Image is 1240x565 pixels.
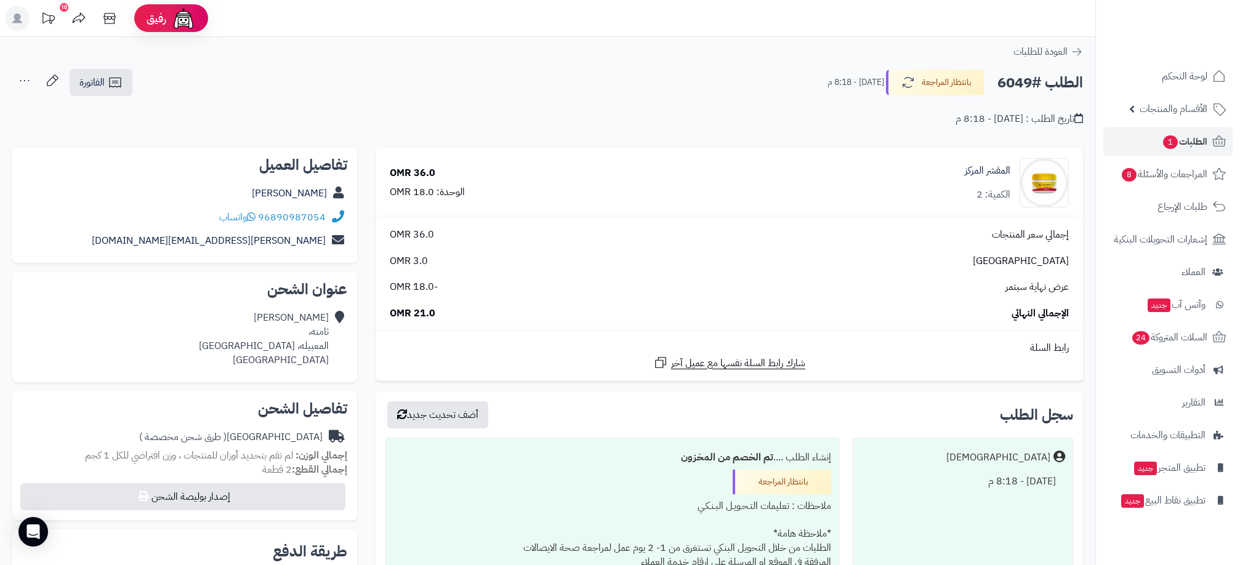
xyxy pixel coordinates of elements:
[1103,290,1233,319] a: وآتس آبجديد
[1020,158,1068,207] img: 1739575568-cm5h90uvo0xar01klg5zoc1bm__D8_A7_D9_84_D9_85_D9_82_D8_B4_D8_B1__D8_A7_D9_84_D9_85_D8_B...
[992,228,1069,242] span: إجمالي سعر المنتجات
[861,470,1065,494] div: [DATE] - 8:18 م
[1146,296,1206,313] span: وآتس آب
[1103,225,1233,254] a: إشعارات التحويلات البنكية
[1157,198,1207,215] span: طلبات الإرجاع
[390,254,428,268] span: 3.0 OMR
[199,311,329,367] div: [PERSON_NAME] ثامنه، المعبيله، [GEOGRAPHIC_DATA] [GEOGRAPHIC_DATA]
[22,158,347,172] h2: تفاصيل العميل
[1182,263,1206,281] span: العملاء
[1103,127,1233,156] a: الطلبات1
[171,6,196,31] img: ai-face.png
[33,6,63,34] a: تحديثات المنصة
[956,112,1083,126] div: تاريخ الطلب : [DATE] - 8:18 م
[1182,394,1206,411] span: التقارير
[1121,494,1144,508] span: جديد
[1120,492,1206,509] span: تطبيق نقاط البيع
[79,75,105,90] span: الفاتورة
[1131,329,1207,346] span: السلات المتروكة
[827,76,884,89] small: [DATE] - 8:18 م
[22,282,347,297] h2: عنوان الشحن
[1130,427,1206,444] span: التطبيقات والخدمات
[1156,23,1228,49] img: logo-2.png
[20,483,345,510] button: إصدار بوليصة الشحن
[1103,323,1233,352] a: السلات المتروكة24
[1148,299,1170,312] span: جديد
[139,430,227,444] span: ( طرق شحن مخصصة )
[671,356,805,371] span: شارك رابط السلة نفسها مع عميل آخر
[681,450,773,465] b: تم الخصم من المخزون
[139,430,323,444] div: [GEOGRAPHIC_DATA]
[1103,453,1233,483] a: تطبيق المتجرجديد
[1162,135,1178,149] span: 1
[1103,420,1233,450] a: التطبيقات والخدمات
[1013,44,1068,59] span: العودة للطلبات
[965,164,1010,178] a: المقشر المركز
[1133,459,1206,476] span: تطبيق المتجر
[1140,100,1207,118] span: الأقسام والمنتجات
[1103,62,1233,91] a: لوحة التحكم
[390,307,435,321] span: 21.0 OMR
[1121,167,1137,182] span: 8
[1103,192,1233,222] a: طلبات الإرجاع
[976,188,1010,202] div: الكمية: 2
[18,517,48,547] div: Open Intercom Messenger
[292,462,347,477] strong: إجمالي القطع:
[393,446,831,470] div: إنشاء الطلب ....
[258,210,326,225] a: 96890987054
[85,448,293,463] span: لم تقم بتحديد أوزان للمنتجات ، وزن افتراضي للكل 1 كجم
[733,470,831,494] div: بانتظار المراجعة
[1132,331,1150,345] span: 24
[70,69,132,96] a: الفاتورة
[390,166,435,180] div: 36.0 OMR
[92,233,326,248] a: [PERSON_NAME][EMAIL_ADDRESS][DOMAIN_NAME]
[997,70,1083,95] h2: الطلب #6049
[1005,280,1069,294] span: عرض نهاية سبتمر
[1134,462,1157,475] span: جديد
[387,401,488,428] button: أضف تحديث جديد
[1012,307,1069,321] span: الإجمالي النهائي
[22,401,347,416] h2: تفاصيل الشحن
[1013,44,1083,59] a: العودة للطلبات
[147,11,166,26] span: رفيق
[1152,361,1206,379] span: أدوات التسويق
[1162,133,1207,150] span: الطلبات
[1103,159,1233,189] a: المراجعات والأسئلة8
[390,280,438,294] span: -18.0 OMR
[1103,388,1233,417] a: التقارير
[1000,407,1073,422] h3: سجل الطلب
[296,448,347,463] strong: إجمالي الوزن:
[946,451,1050,465] div: [DEMOGRAPHIC_DATA]
[219,210,256,225] a: واتساب
[653,355,805,371] a: شارك رابط السلة نفسها مع عميل آخر
[1103,355,1233,385] a: أدوات التسويق
[390,228,434,242] span: 36.0 OMR
[1162,68,1207,85] span: لوحة التحكم
[1114,231,1207,248] span: إشعارات التحويلات البنكية
[886,70,984,95] button: بانتظار المراجعة
[252,186,327,201] a: [PERSON_NAME]
[1103,257,1233,287] a: العملاء
[60,3,68,12] div: 10
[973,254,1069,268] span: [GEOGRAPHIC_DATA]
[1121,166,1207,183] span: المراجعات والأسئلة
[1103,486,1233,515] a: تطبيق نقاط البيعجديد
[390,185,465,199] div: الوحدة: 18.0 OMR
[380,341,1078,355] div: رابط السلة
[262,462,347,477] small: 2 قطعة
[273,544,347,559] h2: طريقة الدفع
